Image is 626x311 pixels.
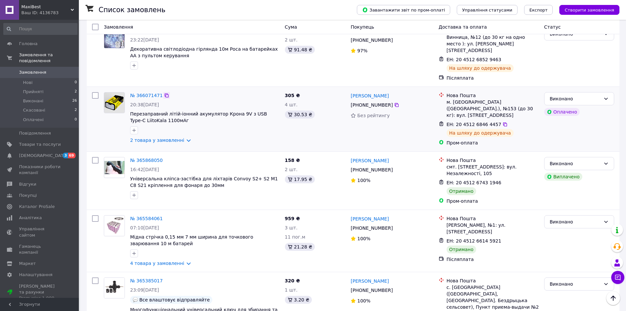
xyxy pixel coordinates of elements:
img: Фото товару [104,161,125,174]
span: Налаштування [19,272,53,278]
span: Повідомлення [19,130,51,136]
a: № 366071471 [130,93,163,98]
div: 30.53 ₴ [285,111,315,118]
div: Нова Пошта [447,92,539,99]
button: Створити замовлення [559,5,619,15]
a: [PERSON_NAME] [351,157,389,164]
div: смт. [STREET_ADDRESS]: вул. Незалежності, 105 [447,164,539,177]
span: Оплачені [23,117,44,123]
span: 97% [357,48,367,53]
span: ЕН: 20 4512 6614 5921 [447,238,501,244]
a: № 365868050 [130,158,163,163]
span: Управління статусами [462,8,512,13]
span: 2 [75,89,77,95]
span: Товари та послуги [19,142,61,147]
span: 11 пог.м [285,234,305,240]
span: Нові [23,80,33,86]
span: 0 [75,117,77,123]
div: Виконано [550,95,601,102]
div: Виплачено [544,173,582,181]
span: 100% [357,178,370,183]
div: Післяплата [447,256,539,263]
div: Нова Пошта [447,215,539,222]
span: 100% [357,236,370,241]
a: 2 товара у замовленні [130,138,184,143]
button: Завантажити звіт по пром-оплаті [357,5,450,15]
span: 4 шт. [285,102,298,107]
span: Cума [285,24,297,30]
a: [PERSON_NAME] [351,216,389,222]
span: 23:09[DATE] [130,287,159,293]
img: :speech_balloon: [133,297,138,302]
div: 17.95 ₴ [285,175,315,183]
span: Гаманець компанії [19,244,61,255]
span: Скасовані [23,107,45,113]
a: 4 товара у замовленні [130,261,184,266]
span: ЕН: 20 4512 6846 4457 [447,122,501,127]
div: Ваш ID: 4136783 [21,10,79,16]
span: [DEMOGRAPHIC_DATA] [19,153,68,159]
span: 100% [357,298,370,303]
a: Універсальна кліпса-застібка для ліхтарів Convoy S2+ S2 M1 C8 S21 кріплення для фонаря до 30мм [130,176,278,188]
span: Головна [19,41,37,47]
div: м. [GEOGRAPHIC_DATA] ([GEOGRAPHIC_DATA].), №153 (до 30 кг): вул. [STREET_ADDRESS] [447,99,539,118]
a: Фото товару [104,27,125,48]
div: Виконано [550,218,601,225]
span: Аналітика [19,215,42,221]
span: 20:38[DATE] [130,102,159,107]
span: Маркет [19,261,36,267]
img: Фото товару [104,28,125,48]
span: 23:22[DATE] [130,37,159,42]
a: № 365584061 [130,216,163,221]
span: Виконані [23,98,43,104]
div: [PHONE_NUMBER] [349,36,394,45]
button: Експорт [524,5,553,15]
span: 320 ₴ [285,278,300,283]
span: 3 [63,153,68,158]
span: Все влаштовує відправляйте [139,297,210,302]
a: Фото товару [104,157,125,178]
div: [PERSON_NAME], №1: ул. [STREET_ADDRESS] [447,222,539,235]
span: 07:10[DATE] [130,225,159,230]
div: Оплачено [544,108,580,116]
button: Чат з покупцем [611,271,624,284]
img: Фото товару [104,278,125,298]
span: Каталог ProSale [19,204,55,210]
span: ЕН: 20 4512 6743 1946 [447,180,501,185]
div: [PHONE_NUMBER] [349,100,394,110]
div: Виконано [550,160,601,167]
a: [PERSON_NAME] [351,278,389,284]
span: ЕН: 20 4512 6852 9463 [447,57,501,62]
span: [PERSON_NAME] та рахунки [19,283,61,301]
span: 158 ₴ [285,158,300,163]
a: Фото товару [104,215,125,236]
div: [PHONE_NUMBER] [349,165,394,174]
span: Відгуки [19,181,36,187]
span: MaxiBest [21,4,71,10]
img: Фото товару [104,216,125,236]
span: 305 ₴ [285,93,300,98]
span: 16:42[DATE] [130,167,159,172]
span: 26 [72,98,77,104]
div: Нова Пошта [447,277,539,284]
a: Фото товару [104,92,125,113]
span: Показники роботи компанії [19,164,61,176]
span: 2 шт. [285,37,298,42]
div: 91.48 ₴ [285,46,315,54]
span: 959 ₴ [285,216,300,221]
span: 2 шт. [285,167,298,172]
div: Пром-оплата [447,140,539,146]
a: Декоративна світлодіодна гірлянда 10м Роса на батарейках АА з пультом керування [130,46,278,58]
div: Виконано [550,280,601,288]
div: Отримано [447,246,476,253]
div: Prom мікс 1 000 [19,295,61,301]
a: Перезаправний літій-іонний акумулятор Крона 9V з USB Type-C LiitoKala 1100мАг [130,111,267,123]
a: [PERSON_NAME] [351,92,389,99]
div: 21.28 ₴ [285,243,315,251]
div: На шляху до одержувача [447,129,514,137]
span: Створити замовлення [565,8,614,13]
span: 3 шт. [285,225,298,230]
span: 0 [75,80,77,86]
